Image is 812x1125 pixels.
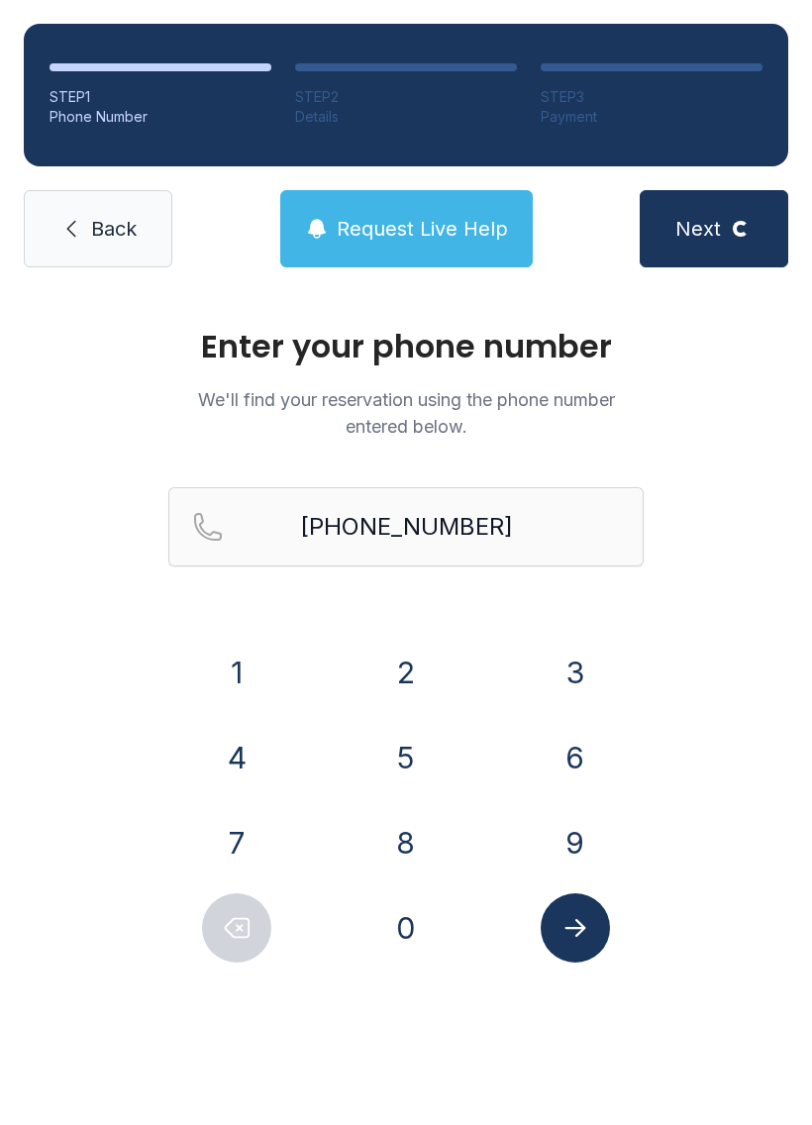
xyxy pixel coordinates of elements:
[541,893,610,963] button: Submit lookup form
[295,107,517,127] div: Details
[91,215,137,243] span: Back
[675,215,721,243] span: Next
[371,808,441,877] button: 8
[541,107,762,127] div: Payment
[541,808,610,877] button: 9
[202,808,271,877] button: 7
[541,638,610,707] button: 3
[371,893,441,963] button: 0
[337,215,508,243] span: Request Live Help
[202,893,271,963] button: Delete number
[168,386,644,440] p: We'll find your reservation using the phone number entered below.
[371,638,441,707] button: 2
[50,107,271,127] div: Phone Number
[202,723,271,792] button: 4
[541,87,762,107] div: STEP 3
[168,487,644,566] input: Reservation phone number
[50,87,271,107] div: STEP 1
[541,723,610,792] button: 6
[295,87,517,107] div: STEP 2
[168,331,644,362] h1: Enter your phone number
[202,638,271,707] button: 1
[371,723,441,792] button: 5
